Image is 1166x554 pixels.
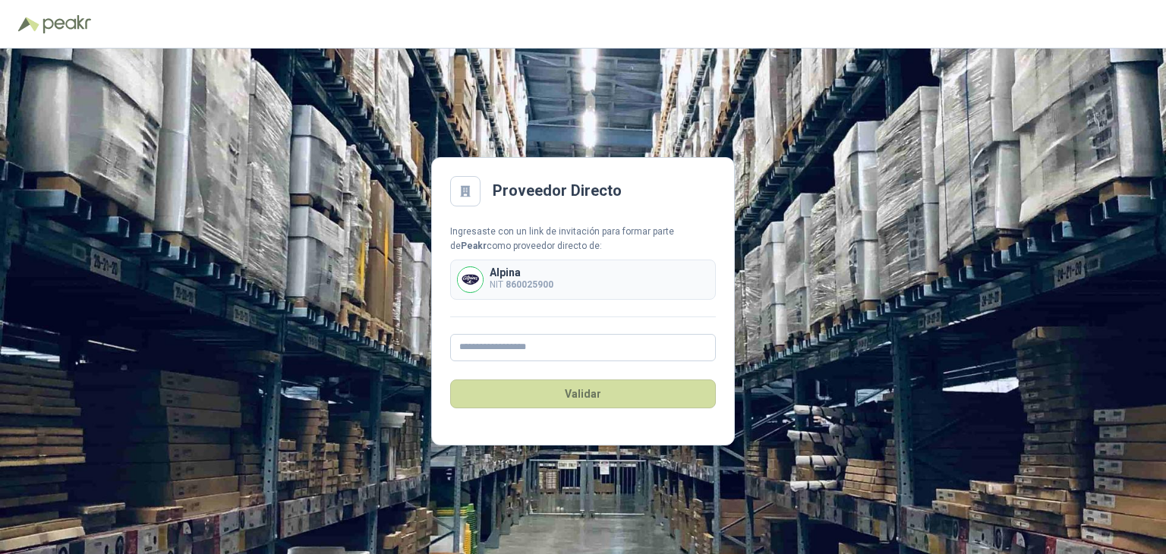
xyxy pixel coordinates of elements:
[43,15,91,33] img: Peakr
[450,379,716,408] button: Validar
[458,267,483,292] img: Company Logo
[493,179,622,203] h2: Proveedor Directo
[490,267,553,278] p: Alpina
[490,278,553,292] p: NIT
[461,241,487,251] b: Peakr
[506,279,553,290] b: 860025900
[450,225,716,253] div: Ingresaste con un link de invitación para formar parte de como proveedor directo de:
[18,17,39,32] img: Logo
